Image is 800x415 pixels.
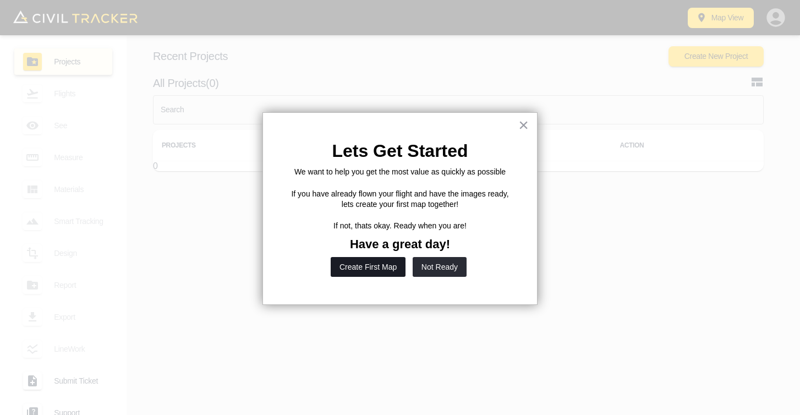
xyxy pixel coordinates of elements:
[285,140,515,161] p: Lets Get Started
[413,257,467,277] button: Not Ready
[285,237,515,252] p: Have a great day!
[285,221,515,232] p: If not, thats okay. Ready when you are!
[331,257,406,277] button: Create First Map
[285,167,515,178] p: We want to help you get the most value as quickly as possible
[285,189,515,210] p: If you have already flown your flight and have the images ready, lets create your first map toget...
[518,116,529,134] button: Close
